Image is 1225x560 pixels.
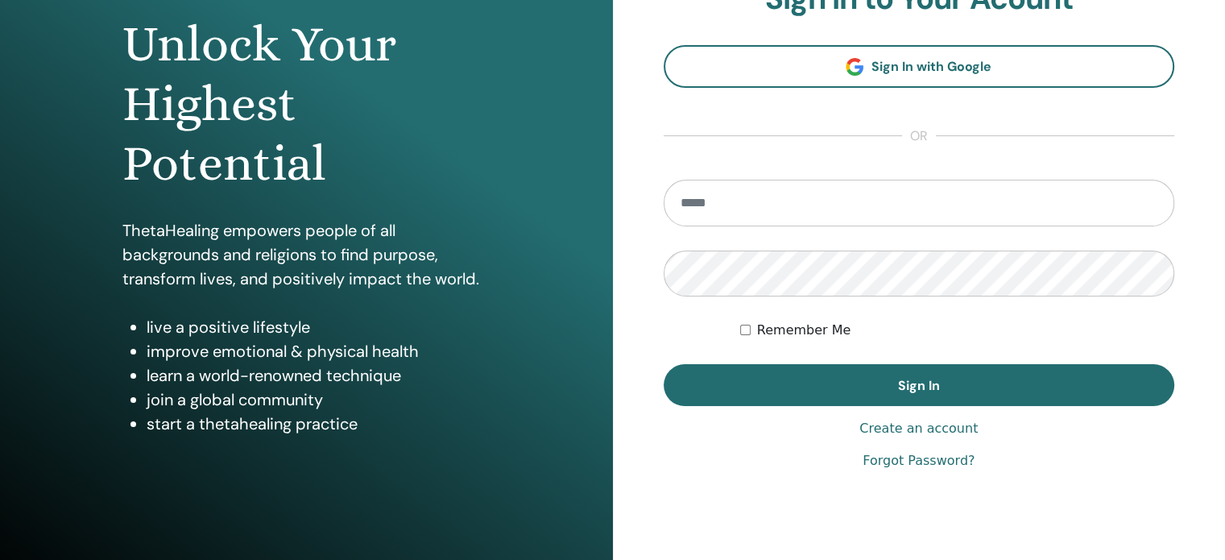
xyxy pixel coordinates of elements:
a: Sign In with Google [664,45,1175,88]
button: Sign In [664,364,1175,406]
li: improve emotional & physical health [147,339,490,363]
a: Forgot Password? [863,451,975,471]
li: live a positive lifestyle [147,315,490,339]
span: Sign In with Google [871,58,991,75]
span: or [902,127,936,146]
h1: Unlock Your Highest Potential [122,15,490,194]
li: join a global community [147,388,490,412]
li: start a thetahealing practice [147,412,490,436]
a: Create an account [859,419,978,438]
span: Sign In [898,377,940,394]
li: learn a world-renowned technique [147,363,490,388]
p: ThetaHealing empowers people of all backgrounds and religions to find purpose, transform lives, a... [122,218,490,291]
label: Remember Me [757,321,851,340]
div: Keep me authenticated indefinitely or until I manually logout [740,321,1174,340]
